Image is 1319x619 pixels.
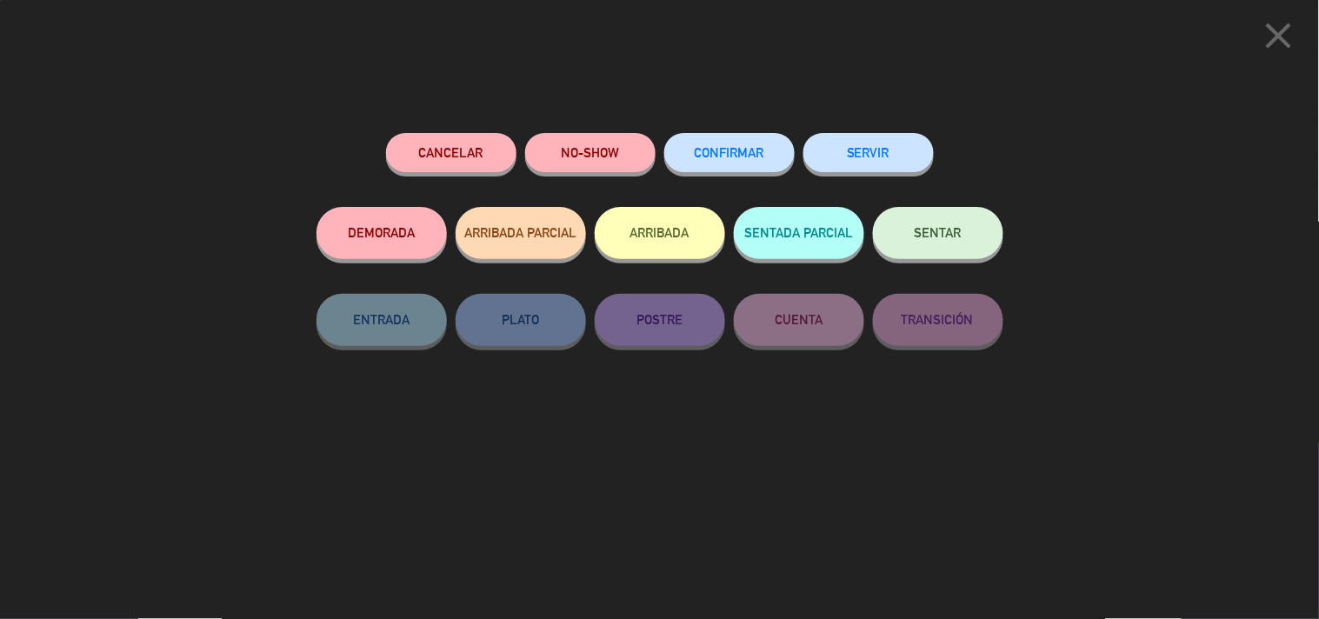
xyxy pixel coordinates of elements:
[1252,13,1306,64] button: close
[456,294,586,346] button: PLATO
[316,294,447,346] button: ENTRADA
[873,207,1003,259] button: SENTAR
[695,145,764,160] span: CONFIRMAR
[734,294,864,346] button: CUENTA
[664,133,795,172] button: CONFIRMAR
[915,225,962,240] span: SENTAR
[456,207,586,259] button: ARRIBADA PARCIAL
[386,133,516,172] button: Cancelar
[1257,14,1301,57] i: close
[873,294,1003,346] button: TRANSICIÓN
[525,133,656,172] button: NO-SHOW
[316,207,447,259] button: DEMORADA
[734,207,864,259] button: SENTADA PARCIAL
[803,133,934,172] button: SERVIR
[595,207,725,259] button: ARRIBADA
[595,294,725,346] button: POSTRE
[464,225,576,240] span: ARRIBADA PARCIAL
